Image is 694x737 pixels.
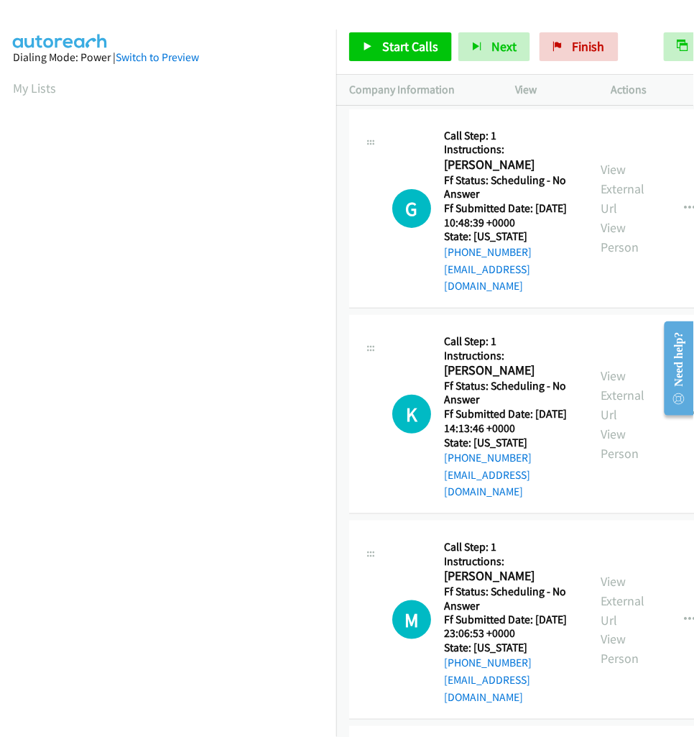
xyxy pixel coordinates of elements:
h1: M [392,600,431,639]
h1: K [392,395,431,434]
p: Company Information [349,81,489,99]
a: [PHONE_NUMBER] [444,451,532,464]
h5: State: [US_STATE] [444,436,575,450]
a: View Person [601,219,639,255]
h2: [PERSON_NAME] [444,362,575,379]
h5: Ff Status: Scheduling - No Answer [444,173,575,201]
h5: Ff Submitted Date: [DATE] 23:06:53 +0000 [444,613,575,641]
div: The call is yet to be attempted [392,600,431,639]
h5: Ff Status: Scheduling - No Answer [444,379,575,407]
h5: State: [US_STATE] [444,641,575,656]
h1: G [392,189,431,228]
h5: Instructions: [444,142,575,157]
div: Dialing Mode: Power | [13,49,323,66]
h5: Instructions: [444,554,575,569]
h2: [PERSON_NAME] [444,157,575,173]
a: [PHONE_NUMBER] [444,245,532,259]
p: Actions [611,81,682,99]
span: Next [491,38,517,55]
a: Finish [540,32,619,61]
h5: Instructions: [444,349,575,363]
iframe: Resource Center [653,311,694,426]
h5: Ff Submitted Date: [DATE] 10:48:39 +0000 [444,201,575,229]
a: [EMAIL_ADDRESS][DOMAIN_NAME] [444,262,530,293]
a: View External Url [601,161,644,216]
h5: Ff Submitted Date: [DATE] 14:13:46 +0000 [444,407,575,435]
span: Finish [573,38,605,55]
h5: Call Step: 1 [444,540,575,554]
h5: Call Step: 1 [444,334,575,349]
span: Start Calls [382,38,438,55]
a: Start Calls [349,32,452,61]
a: [EMAIL_ADDRESS][DOMAIN_NAME] [444,468,530,499]
h5: State: [US_STATE] [444,229,575,244]
a: View Person [601,631,639,667]
h5: Call Step: 1 [444,129,575,143]
h2: [PERSON_NAME] [444,568,575,585]
button: Next [458,32,530,61]
h5: Ff Status: Scheduling - No Answer [444,585,575,613]
a: View Person [601,426,639,462]
div: The call is yet to be attempted [392,395,431,434]
a: View External Url [601,367,644,423]
p: View [515,81,586,99]
a: My Lists [13,80,56,96]
a: [PHONE_NUMBER] [444,656,532,670]
a: [EMAIL_ADDRESS][DOMAIN_NAME] [444,674,530,705]
a: Switch to Preview [116,50,199,64]
a: View External Url [601,573,644,628]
